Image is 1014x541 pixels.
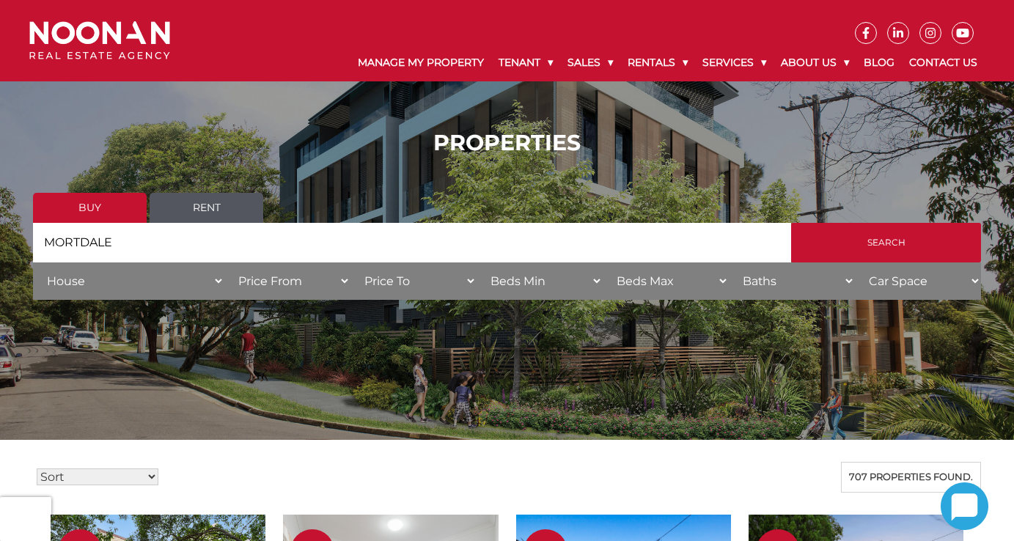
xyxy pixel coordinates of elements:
[695,44,774,81] a: Services
[150,193,263,223] a: Rent
[902,44,985,81] a: Contact Us
[620,44,695,81] a: Rentals
[37,468,158,485] select: Sort Listings
[841,462,981,493] div: 707 properties found.
[856,44,902,81] a: Blog
[33,130,981,156] h1: PROPERTIES
[29,21,170,60] img: Noonan Real Estate Agency
[560,44,620,81] a: Sales
[491,44,560,81] a: Tenant
[33,193,147,223] a: Buy
[33,223,791,262] input: Search by suburb, postcode or area
[350,44,491,81] a: Manage My Property
[791,223,981,262] input: Search
[774,44,856,81] a: About Us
